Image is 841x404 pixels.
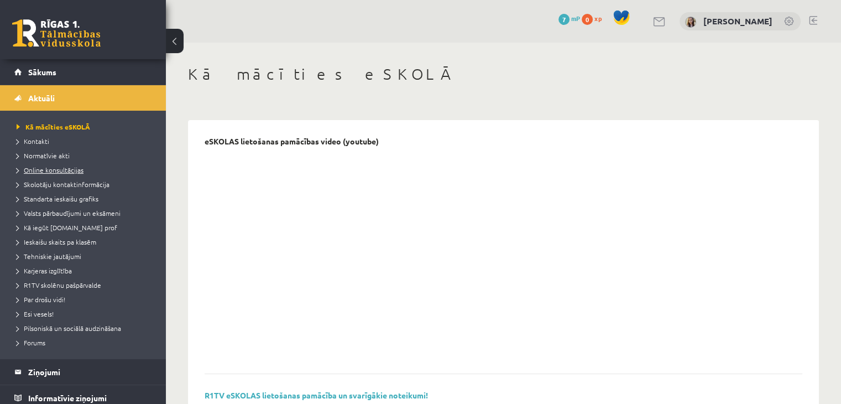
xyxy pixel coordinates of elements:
[17,180,109,189] span: Skolotāju kontaktinformācija
[28,67,56,77] span: Sākums
[17,209,121,217] span: Valsts pārbaudījumi un eksāmeni
[685,17,696,28] img: Marija Nicmane
[17,309,155,319] a: Esi vesels!
[17,338,155,348] a: Forums
[17,251,155,261] a: Tehniskie jautājumi
[558,14,570,25] span: 7
[14,59,152,85] a: Sākums
[558,14,580,23] a: 7 mP
[17,179,155,189] a: Skolotāju kontaktinformācija
[17,151,155,160] a: Normatīvie akti
[12,19,101,47] a: Rīgas 1. Tālmācības vidusskola
[205,390,428,400] a: R1TV eSKOLAS lietošanas pamācība un svarīgākie noteikumi!
[17,151,70,160] span: Normatīvie akti
[582,14,593,25] span: 0
[17,122,90,131] span: Kā mācīties eSKOLĀ
[14,359,152,385] a: Ziņojumi
[17,266,72,275] span: Karjeras izglītība
[17,223,117,232] span: Kā iegūt [DOMAIN_NAME] prof
[17,281,101,289] span: R1TV skolēnu pašpārvalde
[17,324,121,333] span: Pilsoniskā un sociālā audzināšana
[17,280,155,290] a: R1TV skolēnu pašpārvalde
[17,295,65,304] span: Par drošu vidi!
[17,294,155,304] a: Par drošu vidi!
[17,194,155,204] a: Standarta ieskaišu grafiks
[17,237,155,247] a: Ieskaišu skaits pa klasēm
[17,323,155,333] a: Pilsoniskā un sociālā audzināšana
[17,165,83,174] span: Online konsultācijas
[17,237,96,246] span: Ieskaišu skaits pa klasēm
[17,252,81,261] span: Tehniskie jautājumi
[14,85,152,111] a: Aktuāli
[28,359,152,385] legend: Ziņojumi
[17,137,49,146] span: Kontakti
[17,266,155,276] a: Karjeras izglītība
[17,136,155,146] a: Kontakti
[188,65,819,84] h1: Kā mācīties eSKOLĀ
[17,222,155,232] a: Kā iegūt [DOMAIN_NAME] prof
[17,194,98,203] span: Standarta ieskaišu grafiks
[17,208,155,218] a: Valsts pārbaudījumi un eksāmeni
[28,93,55,103] span: Aktuāli
[703,15,772,27] a: [PERSON_NAME]
[17,122,155,132] a: Kā mācīties eSKOLĀ
[571,14,580,23] span: mP
[582,14,607,23] a: 0 xp
[205,137,379,146] p: eSKOLAS lietošanas pamācības video (youtube)
[17,338,45,347] span: Forums
[17,309,54,318] span: Esi vesels!
[17,165,155,175] a: Online konsultācijas
[594,14,602,23] span: xp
